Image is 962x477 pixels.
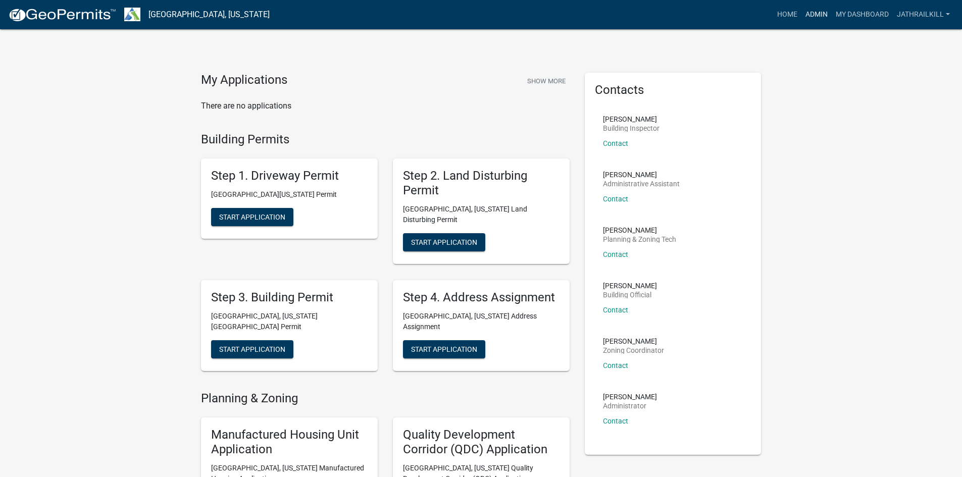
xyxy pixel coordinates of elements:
[201,73,287,88] h4: My Applications
[603,338,664,345] p: [PERSON_NAME]
[603,291,657,298] p: Building Official
[603,282,657,289] p: [PERSON_NAME]
[211,290,368,305] h5: Step 3. Building Permit
[595,83,751,97] h5: Contacts
[211,428,368,457] h5: Manufactured Housing Unit Application
[523,73,570,89] button: Show More
[603,195,628,203] a: Contact
[211,189,368,200] p: [GEOGRAPHIC_DATA][US_STATE] Permit
[603,180,680,187] p: Administrative Assistant
[403,204,560,225] p: [GEOGRAPHIC_DATA], [US_STATE] Land Disturbing Permit
[411,345,477,353] span: Start Application
[403,428,560,457] h5: Quality Development Corridor (QDC) Application
[603,236,676,243] p: Planning & Zoning Tech
[201,391,570,406] h4: Planning & Zoning
[411,238,477,246] span: Start Application
[603,402,657,409] p: Administrator
[403,311,560,332] p: [GEOGRAPHIC_DATA], [US_STATE] Address Assignment
[603,171,680,178] p: [PERSON_NAME]
[801,5,832,24] a: Admin
[603,139,628,147] a: Contact
[148,6,270,23] a: [GEOGRAPHIC_DATA], [US_STATE]
[603,306,628,314] a: Contact
[211,169,368,183] h5: Step 1. Driveway Permit
[773,5,801,24] a: Home
[211,311,368,332] p: [GEOGRAPHIC_DATA], [US_STATE][GEOGRAPHIC_DATA] Permit
[603,125,660,132] p: Building Inspector
[403,340,485,358] button: Start Application
[603,116,660,123] p: [PERSON_NAME]
[603,250,628,258] a: Contact
[219,345,285,353] span: Start Application
[403,290,560,305] h5: Step 4. Address Assignment
[201,100,570,112] p: There are no applications
[403,233,485,251] button: Start Application
[201,132,570,147] h4: Building Permits
[603,227,676,234] p: [PERSON_NAME]
[219,213,285,221] span: Start Application
[211,340,293,358] button: Start Application
[832,5,893,24] a: My Dashboard
[603,417,628,425] a: Contact
[603,347,664,354] p: Zoning Coordinator
[403,169,560,198] h5: Step 2. Land Disturbing Permit
[124,8,140,21] img: Troup County, Georgia
[603,361,628,369] a: Contact
[211,208,293,226] button: Start Application
[893,5,954,24] a: Jathrailkill
[603,393,657,400] p: [PERSON_NAME]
